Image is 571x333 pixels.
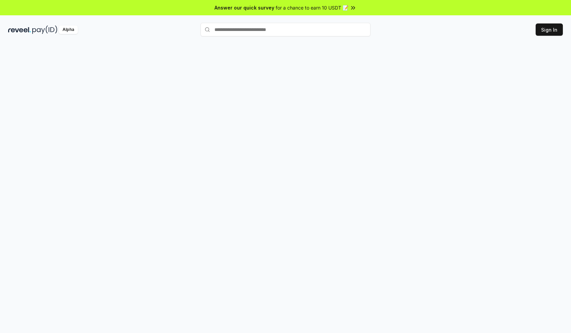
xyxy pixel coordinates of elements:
[8,26,31,34] img: reveel_dark
[59,26,78,34] div: Alpha
[214,4,274,11] span: Answer our quick survey
[32,26,57,34] img: pay_id
[276,4,348,11] span: for a chance to earn 10 USDT 📝
[536,23,563,36] button: Sign In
